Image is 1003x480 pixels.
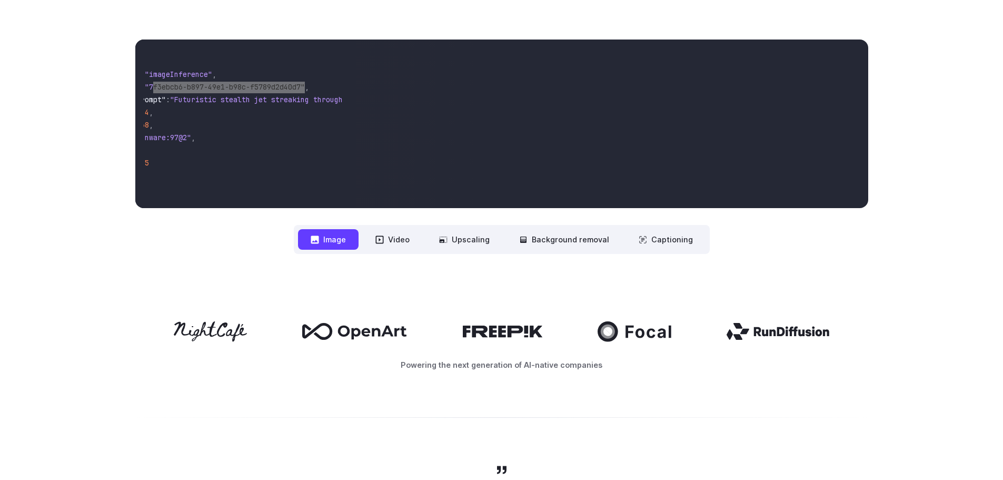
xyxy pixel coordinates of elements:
[191,133,195,142] span: ,
[149,107,153,117] span: ,
[626,229,706,250] button: Captioning
[145,82,305,92] span: "7f3ebcb6-b897-49e1-b98c-f5789d2d40d7"
[426,229,502,250] button: Upscaling
[298,229,359,250] button: Image
[166,95,170,104] span: :
[212,70,216,79] span: ,
[145,70,212,79] span: "imageInference"
[170,95,553,104] span: "Futuristic stealth jet streaking through a neon-lit cityscape with glowing purple exhaust"
[145,158,149,168] span: 5
[305,82,309,92] span: ,
[507,229,622,250] button: Background removal
[135,359,868,371] p: Powering the next generation of AI-native companies
[363,229,422,250] button: Video
[149,120,153,130] span: ,
[132,133,191,142] span: "runware:97@2"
